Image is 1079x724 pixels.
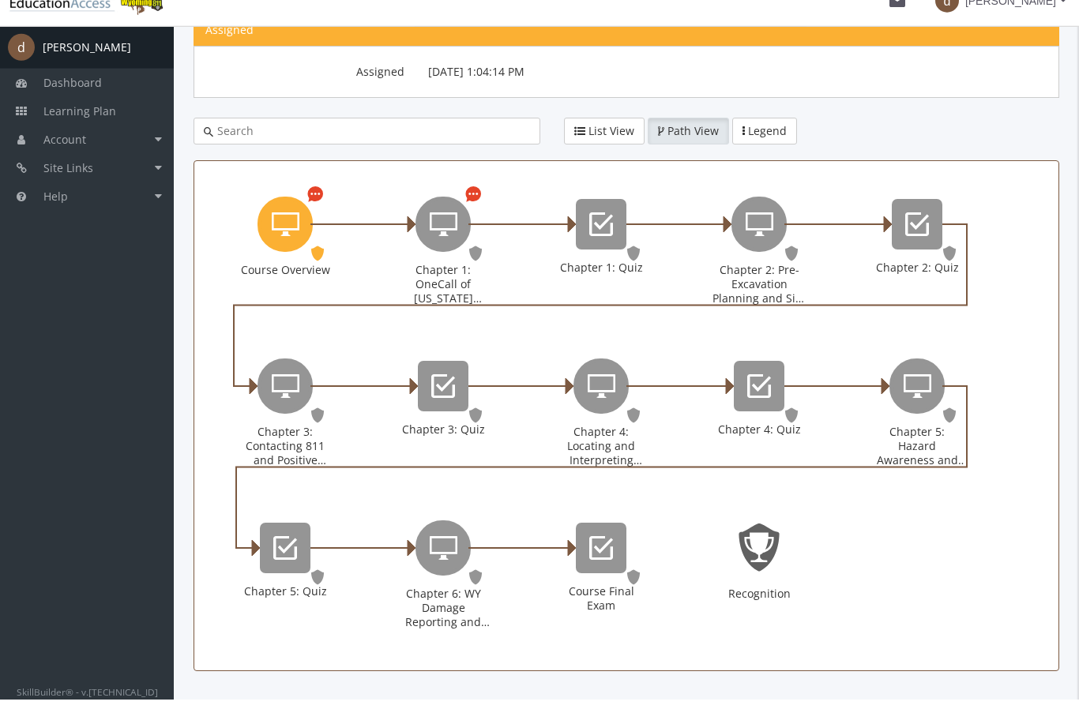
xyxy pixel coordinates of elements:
div: Course Overview [238,287,333,302]
div: [PERSON_NAME] [43,64,131,80]
div: Chapter 5: Quiz [206,521,364,683]
p: [DATE] 1:04:14 PM [428,83,615,110]
div: Recognition [712,611,806,625]
span: d [935,13,959,37]
div: Course Final Exam [522,521,680,683]
div: Chapter 2: Pre-Excavation Planning and Site Preparation [680,197,838,359]
input: Search [213,148,530,163]
span: List View [588,148,634,163]
div: Chapter 4: Quiz [680,359,838,521]
span: Path View [667,148,719,163]
span: Account [43,156,86,171]
div: Chapter 6: WY Damage Reporting and Enforcement [396,611,491,655]
div: Chapter 6: WY Damage Reporting and Enforcement [364,521,522,683]
mat-icon: mail [888,16,907,35]
div: Chapter 4: Quiz [712,447,806,461]
span: Dashboard [43,99,102,114]
span: Learning Plan [43,128,116,143]
div: Chapter 2: Quiz [870,285,964,299]
div: Chapter 4: Locating and Interpreting Markings [522,359,680,521]
span: Site Links [43,185,93,200]
div: Chapter 5: Quiz [238,609,333,623]
div: Chapter 1: OneCall of Wyoming Introduction [364,197,522,359]
div: Learning Path [194,185,1059,696]
span: Assigned [205,47,254,62]
small: SkillBuilder® - v.[TECHNICAL_ID] [17,710,158,722]
span: d [8,58,35,85]
div: Chapter 2: Pre-Excavation Planning and Site Preparation [712,287,806,331]
div: Chapter 3: Quiz [364,359,522,521]
div: Chapter 4: Locating and Interpreting Markings [554,449,649,493]
div: Chapter 1: Quiz [554,285,649,299]
div: Chapter 2: Quiz [838,197,996,359]
div: Chapter 5: Hazard Awareness and Excavation Best Practices [870,449,964,493]
div: Chapter 1: OneCall of [US_STATE] Introduction [396,287,491,331]
div: Course Overview [206,197,364,359]
span: Help [43,213,68,228]
label: Assigned [206,83,416,104]
div: Chapter 3: Contacting 811 and Positive Response [238,449,333,493]
span: Legend [748,148,787,163]
div: Chapter 3: Contacting 811 and Positive Response [206,359,364,521]
div: Course Final Exam [554,609,649,637]
section: Learning Path Information [194,39,1059,122]
div: Chapter 3: Quiz [396,447,491,461]
div: Chapter 1: Quiz [522,197,680,359]
div: Recognition - Assigned [680,521,838,683]
div: Chapter 5: Hazard Awareness and Excavation Best Practices [838,359,996,521]
span: [PERSON_NAME] [965,11,1056,39]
